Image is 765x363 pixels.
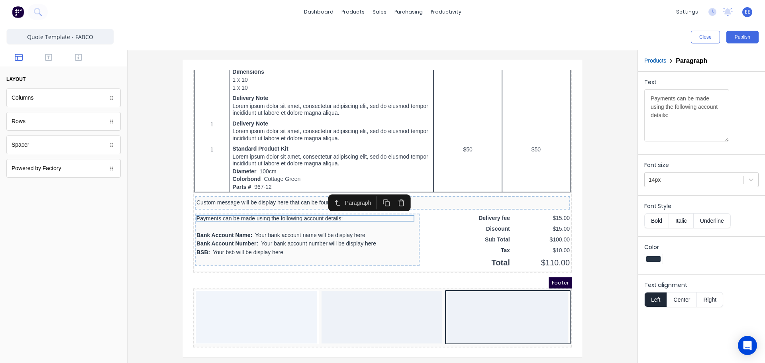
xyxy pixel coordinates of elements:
[644,202,759,210] label: Font Style
[738,336,757,355] div: Open Intercom Messenger
[644,281,759,289] label: Text alignment
[672,6,702,18] div: settings
[4,161,225,170] div: Bank Account Name:Your bank account name will be display here
[337,6,369,18] div: products
[644,243,759,251] label: Color
[691,31,720,43] button: Close
[4,179,225,187] div: BSB:Your bsb will be display here
[186,127,201,140] button: Duplicate
[644,57,666,65] button: Products
[4,170,225,179] div: Bank Account Number:Your bank account number will be display here
[6,159,121,178] div: Powered by Factory
[697,292,723,307] button: Right
[6,76,25,83] div: layout
[6,88,121,107] div: Columns
[644,292,667,307] button: Left
[745,8,750,16] span: EE
[644,78,729,89] div: Text
[644,89,729,141] textarea: Text
[356,208,379,219] span: Footer
[694,213,731,228] button: Underline
[390,6,427,18] div: purchasing
[152,129,182,137] div: Paragraph
[4,145,225,152] div: Payments can be made using the following account details:
[644,213,669,228] button: Bold
[644,161,759,169] label: Font size
[6,112,121,131] div: Rows
[12,141,29,149] div: Spacer
[667,292,697,307] button: Center
[427,6,465,18] div: productivity
[369,6,390,18] div: sales
[669,213,694,228] button: Italic
[726,31,759,43] button: Publish
[676,57,707,65] h2: Paragraph
[201,127,216,140] button: Delete
[6,73,121,86] button: layout
[300,6,337,18] a: dashboard
[12,94,33,102] div: Columns
[12,6,24,18] img: Factory
[12,164,61,173] div: Powered by Factory
[137,127,152,140] button: Select parent
[6,29,114,45] input: Enter template name here
[4,130,376,137] div: Custom message will be display here that can be found in the settings > pdfs page
[6,135,121,154] div: Spacer
[12,117,25,126] div: Rows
